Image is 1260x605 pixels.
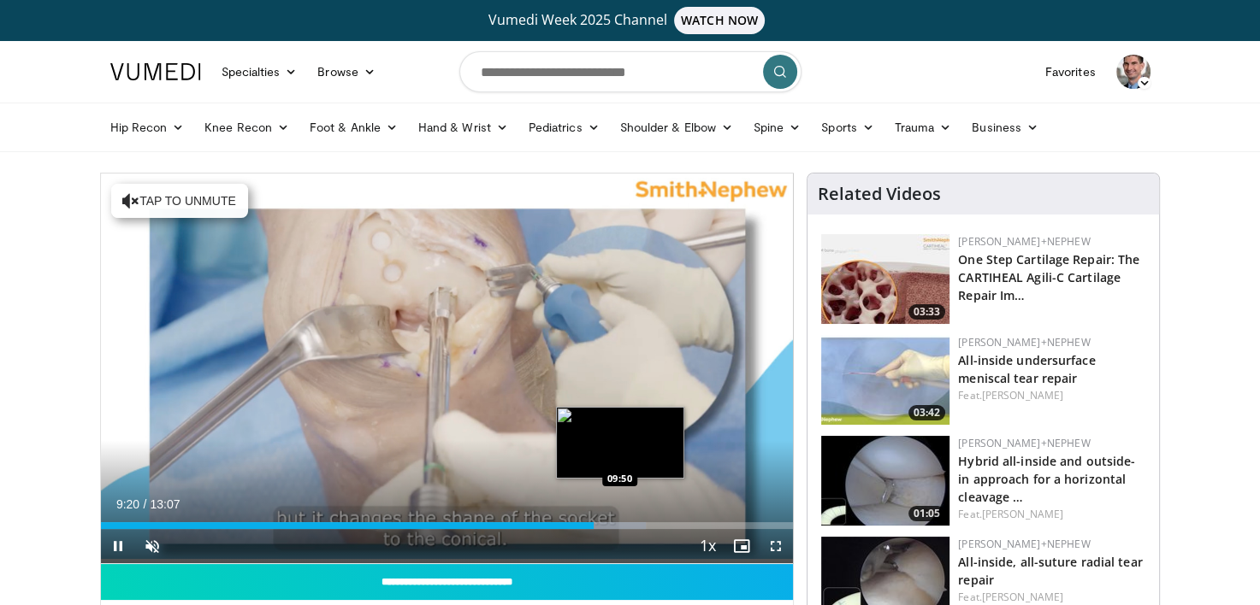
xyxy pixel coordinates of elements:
[111,184,248,218] button: Tap to unmute
[743,110,811,144] a: Spine
[100,110,195,144] a: Hip Recon
[211,55,308,89] a: Specialties
[101,522,794,529] div: Progress Bar
[982,388,1063,402] a: [PERSON_NAME]
[958,537,1090,551] a: [PERSON_NAME]+Nephew
[821,335,949,425] a: 03:42
[908,304,945,320] span: 03:33
[958,590,1145,605] div: Feat.
[958,352,1095,386] a: All-inside undersurface meniscal tear repair
[1035,55,1106,89] a: Favorites
[518,110,610,144] a: Pediatrics
[958,453,1135,505] a: Hybrid all-inside and outside-in approach for a horizontal cleavage …
[811,110,884,144] a: Sports
[982,507,1063,521] a: [PERSON_NAME]
[759,529,793,563] button: Fullscreen
[821,436,949,526] a: 01:05
[961,110,1049,144] a: Business
[958,251,1139,303] a: One Step Cartilage Repair: The CARTIHEAL Agili-C Cartilage Repair Im…
[818,184,941,204] h4: Related Videos
[135,529,169,563] button: Unmute
[908,506,945,521] span: 01:05
[459,51,802,92] input: Search topics, interventions
[101,529,135,563] button: Pause
[144,497,147,511] span: /
[101,173,794,564] video-js: Video Player
[908,405,945,420] span: 03:42
[1116,55,1151,89] img: Avatar
[194,110,299,144] a: Knee Recon
[958,554,1142,588] a: All-inside, all-suture radial tear repair
[556,407,684,479] img: image.jpeg
[725,529,759,563] button: Enable picture-in-picture mode
[150,497,180,511] span: 13:07
[821,234,949,324] a: 03:33
[982,590,1063,604] a: [PERSON_NAME]
[408,110,518,144] a: Hand & Wrist
[884,110,962,144] a: Trauma
[110,63,201,80] img: VuMedi Logo
[674,7,765,34] span: WATCH NOW
[113,7,1148,34] a: Vumedi Week 2025 ChannelWATCH NOW
[821,436,949,526] img: 364c13b8-bf65-400b-a941-5a4a9c158216.150x105_q85_crop-smart_upscale.jpg
[958,507,1145,522] div: Feat.
[821,234,949,324] img: 781f413f-8da4-4df1-9ef9-bed9c2d6503b.150x105_q85_crop-smart_upscale.jpg
[958,436,1090,450] a: [PERSON_NAME]+Nephew
[116,497,139,511] span: 9:20
[958,335,1090,349] a: [PERSON_NAME]+Nephew
[610,110,743,144] a: Shoulder & Elbow
[958,388,1145,403] div: Feat.
[958,234,1090,249] a: [PERSON_NAME]+Nephew
[690,529,725,563] button: Playback Rate
[821,335,949,425] img: 02c34c8e-0ce7-40b9-85e3-cdd59c0970f9.150x105_q85_crop-smart_upscale.jpg
[307,55,386,89] a: Browse
[299,110,408,144] a: Foot & Ankle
